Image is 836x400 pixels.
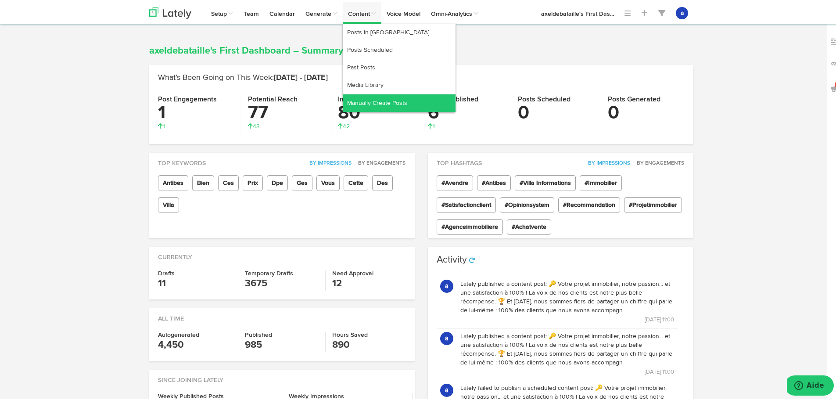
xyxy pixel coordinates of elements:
span: #Immobilier [580,173,622,189]
div: Top Keywords [149,151,415,166]
span: #Achatvente [507,217,551,233]
p: Lately published a content post: 🔑 Votre projet immobilier, notre passion... et une satisfaction ... [460,330,674,365]
h4: Post Engagements [158,94,234,102]
h4: Need Approval [332,269,406,275]
h4: Posts Published [428,94,504,102]
h3: 12 [332,275,406,289]
button: a [676,5,688,18]
span: Antibes [158,173,188,189]
h3: 1 [158,102,234,120]
h4: Hours Saved [332,330,406,336]
iframe: Ouvre un widget dans lequel vous pouvez trouver plus d’informations [787,374,834,396]
span: #Recommandation [558,195,620,211]
a: Media Library [343,75,456,92]
h4: Drafts [158,269,231,275]
span: #Villa Informations [515,173,576,189]
a: Manually Create Posts [343,93,456,110]
span: ... [610,9,614,15]
span: 43 [248,122,260,128]
div: Currently [149,245,415,260]
span: 42 [338,122,350,128]
span: Prix [243,173,263,189]
a: Posts in [GEOGRAPHIC_DATA] [343,22,456,40]
h4: Temporary Drafts [245,269,318,275]
h3: 890 [332,336,406,350]
a: Posts Scheduled [343,40,456,57]
div: Top Hashtags [428,151,693,166]
h3: Activity [437,253,467,263]
button: a [440,330,453,343]
h3: 77 [248,102,324,120]
span: #Opinionsystem [500,195,554,211]
span: #Avendre [437,173,473,189]
span: Vous [316,173,340,189]
h4: Posts Generated [608,94,685,102]
h3: 80 [338,102,414,120]
span: #Projetimmobilier [624,195,682,211]
span: Dpe [267,173,288,189]
button: a [440,382,453,395]
h4: Published [245,330,318,336]
span: Des [372,173,393,189]
span: Bien [192,173,214,189]
button: By Engagements [353,157,406,166]
span: #Antibes [477,173,511,189]
h3: 6 [428,102,504,120]
button: By Impressions [305,157,352,166]
button: a [440,278,453,291]
h3: 3675 [245,275,318,289]
span: 1 [158,122,165,128]
h4: Weekly Impressions [289,392,406,398]
h3: 985 [245,336,318,350]
h3: 11 [158,275,231,289]
span: Ges [292,173,312,189]
h4: Potential Reach [248,94,324,102]
h3: 4,450 [158,336,231,350]
h3: 0 [518,102,594,120]
span: #Satisfactionclient [437,195,496,211]
span: Cette [344,173,368,189]
span: [DATE] - [DATE] [274,72,328,80]
h4: Posts Scheduled [518,94,594,102]
h2: What’s Been Going on This Week: [158,72,685,81]
h3: 0 [608,102,685,120]
img: logo_lately_bg_light.svg [149,6,191,17]
a: Past Posts [343,57,456,75]
p: [DATE] 11:00 [460,365,674,375]
h4: Weekly Published Posts [158,392,275,398]
span: #Agenceimmobiliere [437,217,503,233]
span: Ces [218,173,239,189]
div: Since Joining Lately [149,368,415,383]
p: Lately published a content post: 🔑 Votre projet immobilier, notre passion... et une satisfaction ... [460,278,674,313]
h4: Impressions [338,94,414,102]
span: 1 [428,122,435,128]
div: All Time [149,306,415,321]
h1: axeldebataille's First Dashboard – Summary [149,44,693,54]
h4: Autogenerated [158,330,231,336]
span: Villa [158,195,179,211]
p: [DATE] 11:00 [460,313,674,323]
button: By Engagements [632,157,685,166]
button: By Impressions [583,157,631,166]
